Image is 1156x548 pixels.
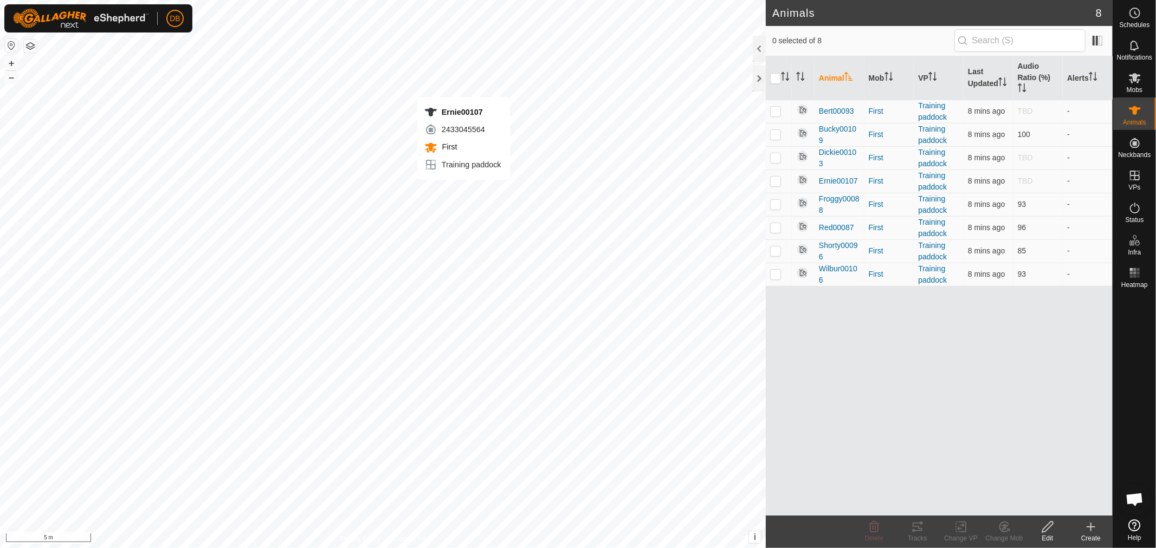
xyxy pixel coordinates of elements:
td: - [1063,123,1113,146]
span: 8 [1096,5,1102,21]
div: First [869,129,910,140]
span: 93 [1018,270,1026,278]
img: Gallagher Logo [13,9,148,28]
p-sorticon: Activate to sort [796,74,805,82]
span: 15 Oct 2025, 4:54 pm [968,200,1005,208]
img: returning off [796,103,809,116]
button: i [749,531,761,543]
div: Change Mob [983,533,1026,543]
div: First [869,175,910,187]
span: Ernie00107 [819,175,858,187]
th: Alerts [1063,56,1113,100]
th: Animal [815,56,864,100]
td: - [1063,146,1113,169]
div: Training paddock [424,158,501,171]
th: Mob [864,56,914,100]
p-sorticon: Activate to sort [844,74,853,82]
span: 15 Oct 2025, 4:54 pm [968,177,1005,185]
img: returning off [796,197,809,210]
span: Mobs [1127,87,1142,93]
p-sorticon: Activate to sort [1089,74,1097,82]
span: Animals [1123,119,1146,126]
span: 93 [1018,200,1026,208]
img: returning off [796,266,809,279]
span: Notifications [1117,54,1152,61]
span: TBD [1018,177,1033,185]
span: i [754,532,756,542]
div: Ernie00107 [424,106,501,119]
td: - [1063,239,1113,263]
img: returning off [796,243,809,256]
span: Status [1125,217,1144,223]
span: 15 Oct 2025, 4:54 pm [968,223,1005,232]
th: Audio Ratio (%) [1013,56,1063,100]
td: - [1063,263,1113,286]
span: Froggy00088 [819,193,860,216]
span: Bucky00109 [819,123,860,146]
img: returning off [796,150,809,163]
div: First [869,222,910,233]
span: Neckbands [1118,152,1151,158]
td: - [1063,100,1113,123]
p-sorticon: Activate to sort [884,74,893,82]
h2: Animals [772,6,1096,19]
div: First [869,106,910,117]
span: Wilbur00106 [819,263,860,286]
div: 2433045564 [424,123,501,136]
a: Training paddock [918,148,947,168]
td: - [1063,216,1113,239]
span: 15 Oct 2025, 4:54 pm [968,130,1005,139]
span: Infra [1128,249,1141,256]
div: Tracks [896,533,939,543]
input: Search (S) [954,29,1086,52]
td: - [1063,169,1113,193]
a: Privacy Policy [340,534,381,544]
button: Map Layers [24,40,37,53]
span: 96 [1018,223,1026,232]
div: Change VP [939,533,983,543]
span: 15 Oct 2025, 4:54 pm [968,153,1005,162]
p-sorticon: Activate to sort [928,74,937,82]
span: VPs [1128,184,1140,191]
span: 100 [1018,130,1030,139]
span: TBD [1018,107,1033,115]
a: Training paddock [918,264,947,284]
img: returning off [796,173,809,186]
span: Shorty00096 [819,240,860,263]
span: 0 selected of 8 [772,35,954,47]
button: Reset Map [5,39,18,52]
span: First [440,142,457,151]
th: VP [914,56,964,100]
a: Training paddock [918,101,947,121]
div: Open chat [1119,483,1151,516]
div: Edit [1026,533,1069,543]
span: Heatmap [1121,282,1148,288]
p-sorticon: Activate to sort [781,74,790,82]
button: – [5,71,18,84]
span: Red00087 [819,222,854,233]
span: Schedules [1119,22,1149,28]
div: First [869,245,910,257]
span: 85 [1018,246,1026,255]
img: returning off [796,220,809,233]
a: Training paddock [918,241,947,261]
span: 15 Oct 2025, 4:54 pm [968,246,1005,255]
span: 15 Oct 2025, 4:54 pm [968,270,1005,278]
a: Training paddock [918,171,947,191]
span: Help [1128,534,1141,541]
span: Dickie00103 [819,147,860,169]
a: Training paddock [918,218,947,238]
span: DB [170,13,180,24]
p-sorticon: Activate to sort [998,79,1007,88]
div: First [869,152,910,164]
span: TBD [1018,153,1033,162]
div: First [869,199,910,210]
span: 15 Oct 2025, 4:54 pm [968,107,1005,115]
td: - [1063,193,1113,216]
div: Create [1069,533,1113,543]
th: Last Updated [964,56,1013,100]
a: Contact Us [393,534,425,544]
span: Bert00093 [819,106,854,117]
a: Help [1113,515,1156,545]
p-sorticon: Activate to sort [1018,85,1026,94]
